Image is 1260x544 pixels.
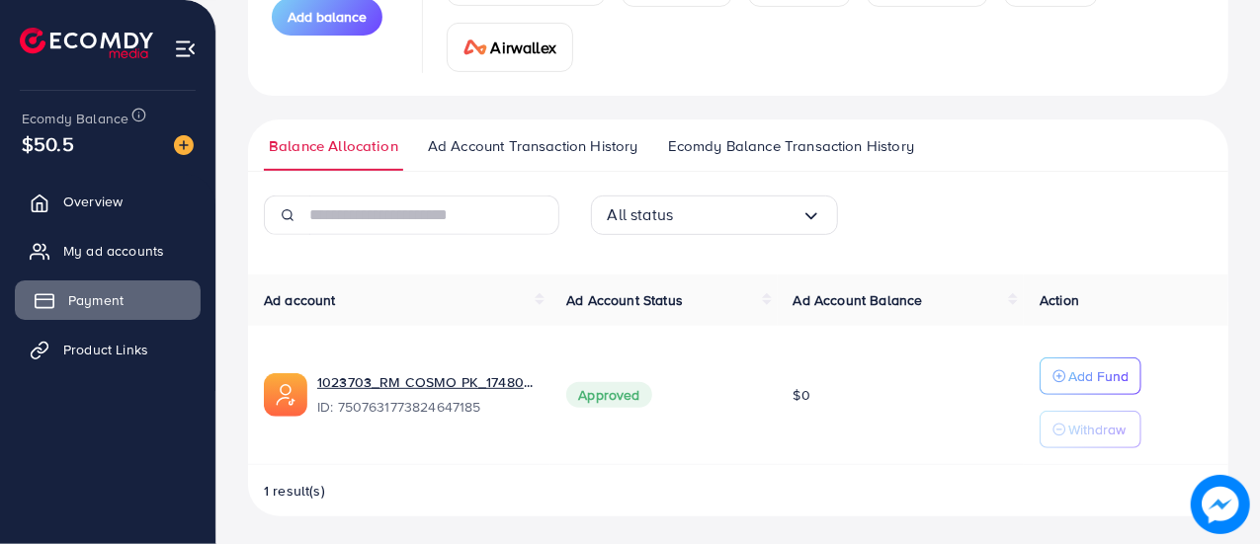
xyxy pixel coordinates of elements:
[673,199,800,230] input: Search for option
[264,290,336,310] span: Ad account
[15,182,201,221] a: Overview
[317,372,535,418] div: <span class='underline'>1023703_RM COSMO PK_1748006743538</span></br>7507631773824647185
[63,340,148,359] span: Product Links
[288,7,367,27] span: Add balance
[63,241,164,261] span: My ad accounts
[566,382,651,408] span: Approved
[264,481,325,501] span: 1 result(s)
[317,397,535,417] span: ID: 7507631773824647185
[174,135,194,155] img: image
[264,373,307,417] img: ic-ads-acc.e4c84228.svg
[1068,364,1129,388] p: Add Fund
[22,129,74,158] span: $50.5
[668,135,914,157] span: Ecomdy Balance Transaction History
[15,231,201,271] a: My ad accounts
[68,290,124,310] span: Payment
[1068,418,1126,441] p: Withdraw
[22,109,128,128] span: Ecomdy Balance
[15,330,201,369] a: Product Links
[463,39,487,55] img: card
[428,135,638,157] span: Ad Account Transaction History
[491,36,556,59] span: Airwallex
[794,290,923,310] span: Ad Account Balance
[566,290,683,310] span: Ad Account Status
[447,23,573,72] a: cardAirwallex
[1040,411,1141,448] button: Withdraw
[794,385,810,405] span: $0
[317,372,535,392] a: 1023703_RM COSMO PK_1748006743538
[20,28,153,58] img: logo
[15,280,201,320] a: Payment
[63,192,123,211] span: Overview
[1191,475,1250,534] img: image
[608,199,674,230] span: All status
[591,195,838,235] div: Search for option
[1040,357,1141,395] button: Add Fund
[1040,290,1079,310] span: Action
[269,135,398,157] span: Balance Allocation
[174,38,197,60] img: menu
